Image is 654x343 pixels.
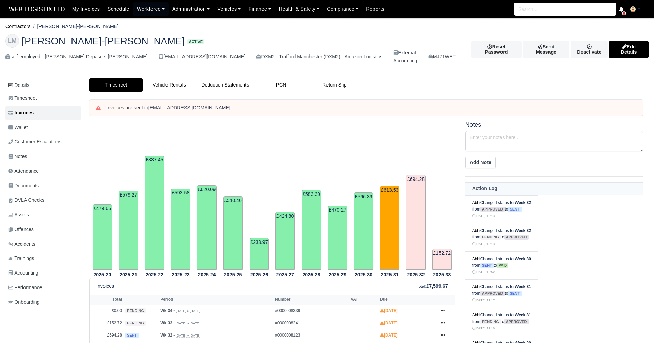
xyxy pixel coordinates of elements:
[497,263,508,268] span: paid
[480,235,501,240] span: pending
[504,235,529,240] span: approved
[480,291,505,296] span: approved
[8,284,42,292] span: Performance
[465,251,538,280] td: Changed status for from to
[93,204,112,270] td: £479.65
[515,284,531,289] strong: Week 31
[90,329,124,341] td: £694.28
[275,2,323,16] a: Health & Safety
[171,189,190,270] td: £593.58
[8,196,44,204] span: DVLA Checks
[328,206,347,270] td: £470.17
[523,41,570,58] a: Send Message
[472,298,495,302] small: [DATE] 11:17
[5,179,81,192] a: Documents
[196,78,254,92] a: Deduction Statements
[5,252,81,265] a: Trainings
[5,237,81,251] a: Accidents
[465,223,538,252] td: Changed status for from to
[90,295,124,305] th: Total
[250,238,269,270] td: £233.97
[5,92,81,105] a: Timesheet
[8,138,62,146] span: Customer Escalations
[609,41,649,58] a: Edit Details
[362,2,388,16] a: Reports
[324,270,351,278] th: 2025-29
[90,305,124,317] td: £0.00
[472,214,495,218] small: [DATE] 16:13
[417,282,448,290] div: :
[8,240,35,248] span: Accidents
[115,270,142,278] th: 2025-21
[515,228,531,233] strong: Week 32
[5,2,68,16] span: WEB LOGISTIX LTD
[465,195,538,223] td: Changed status for from to
[8,225,34,233] span: Offences
[426,283,448,289] strong: £7,599.67
[8,167,39,175] span: Attendance
[380,308,398,313] strong: [DATE]
[472,313,480,317] a: Abhi
[417,284,425,289] small: Total
[5,281,81,294] a: Performance
[8,298,40,306] span: Onboarding
[89,270,115,278] th: 2025-20
[480,263,494,268] span: sent
[472,200,480,205] a: Abhi
[96,283,114,289] h6: Invoices
[508,207,521,212] span: sent
[8,94,37,102] span: Timesheet
[246,270,272,278] th: 2025-26
[275,212,295,270] td: £424.80
[5,150,81,163] a: Notes
[302,190,321,270] td: £583.39
[508,291,521,296] span: sent
[187,39,204,44] span: Active
[125,308,146,313] span: pending
[254,78,308,92] a: PCN
[89,78,143,92] a: Timesheet
[515,200,531,205] strong: Week 32
[8,254,34,262] span: Trainings
[5,208,81,221] a: Assets
[380,321,398,325] strong: [DATE]
[5,223,81,236] a: Offences
[323,2,362,16] a: Compliance
[5,53,148,61] div: self-employed - [PERSON_NAME] Depasois-[PERSON_NAME]
[125,321,146,326] span: pending
[104,2,133,16] a: Schedule
[160,308,175,313] strong: Wk 34 -
[90,317,124,329] td: £152.72
[5,121,81,134] a: Wallet
[22,36,185,46] span: [PERSON_NAME]-[PERSON_NAME]
[213,2,245,16] a: Vehicles
[31,22,119,30] li: [PERSON_NAME]-[PERSON_NAME]
[472,284,480,289] a: Abhi
[169,2,213,16] a: Administration
[133,2,169,16] a: Workforce
[465,121,643,128] h5: Notes
[8,109,34,117] span: Invoices
[472,256,480,261] a: Abhi
[465,182,643,195] th: Action Log
[220,270,246,278] th: 2025-25
[273,329,349,341] td: #0000008123
[472,326,495,330] small: [DATE] 11:16
[393,49,417,65] div: External Accounting
[68,2,104,16] a: My Invoices
[5,165,81,178] a: Attendance
[465,280,538,308] td: Changed status for from to
[119,191,138,270] td: £579.27
[377,270,403,278] th: 2025-31
[5,106,81,120] a: Invoices
[176,309,200,313] small: [DATE] » [DATE]
[0,29,654,71] div: Leon Depasois-Mike
[354,192,373,270] td: £566.39
[159,295,273,305] th: Period
[273,317,349,329] td: #0000008241
[480,207,505,212] span: approved
[298,270,324,278] th: 2025-28
[378,295,434,305] th: Due
[194,270,220,278] th: 2025-24
[432,249,452,270] td: £152.72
